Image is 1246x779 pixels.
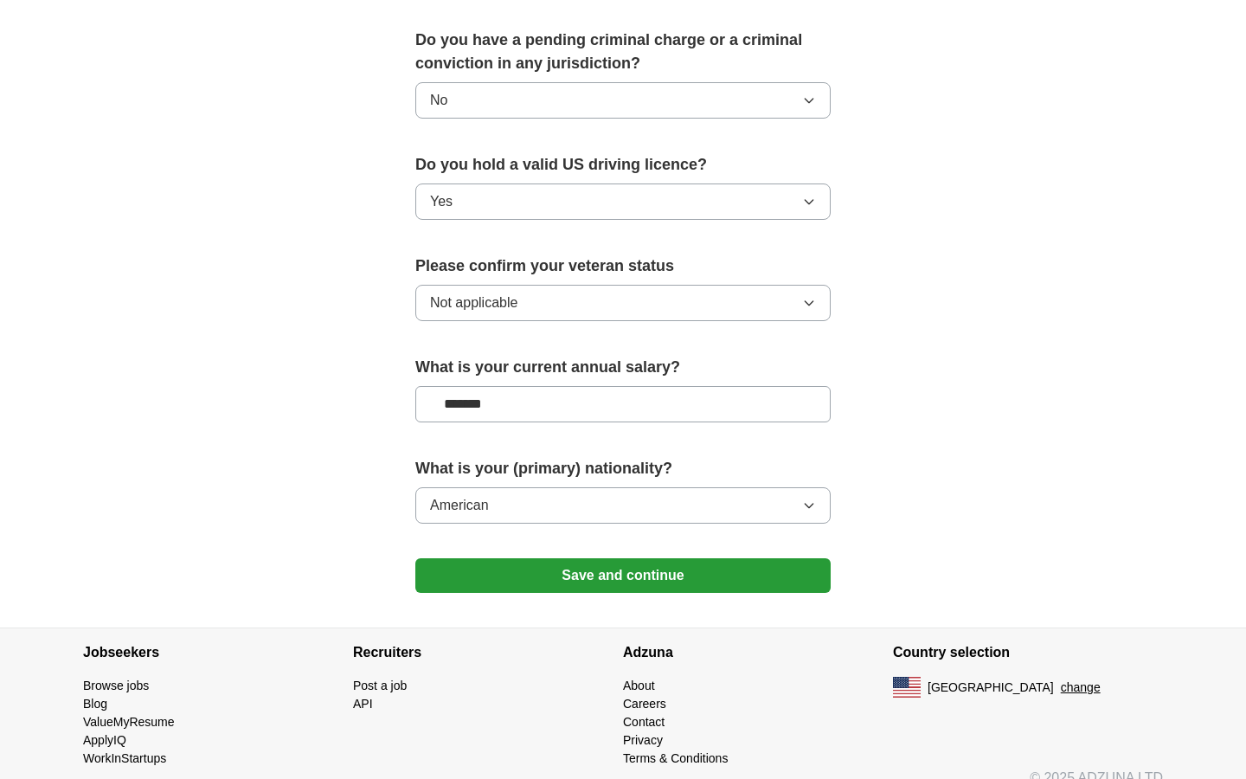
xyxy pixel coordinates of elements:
[1061,679,1101,697] button: change
[415,82,831,119] button: No
[623,679,655,692] a: About
[415,183,831,220] button: Yes
[430,495,489,516] span: American
[353,679,407,692] a: Post a job
[415,29,831,75] label: Do you have a pending criminal charge or a criminal conviction in any jurisdiction?
[430,293,517,313] span: Not applicable
[893,677,921,698] img: US flag
[623,733,663,747] a: Privacy
[430,191,453,212] span: Yes
[623,697,666,711] a: Careers
[415,285,831,321] button: Not applicable
[623,751,728,765] a: Terms & Conditions
[415,457,831,480] label: What is your (primary) nationality?
[415,487,831,524] button: American
[893,628,1163,677] h4: Country selection
[83,715,175,729] a: ValueMyResume
[83,697,107,711] a: Blog
[83,679,149,692] a: Browse jobs
[83,733,126,747] a: ApplyIQ
[353,697,373,711] a: API
[623,715,665,729] a: Contact
[415,558,831,593] button: Save and continue
[83,751,166,765] a: WorkInStartups
[415,254,831,278] label: Please confirm your veteran status
[415,356,831,379] label: What is your current annual salary?
[430,90,447,111] span: No
[928,679,1054,697] span: [GEOGRAPHIC_DATA]
[415,153,831,177] label: Do you hold a valid US driving licence?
